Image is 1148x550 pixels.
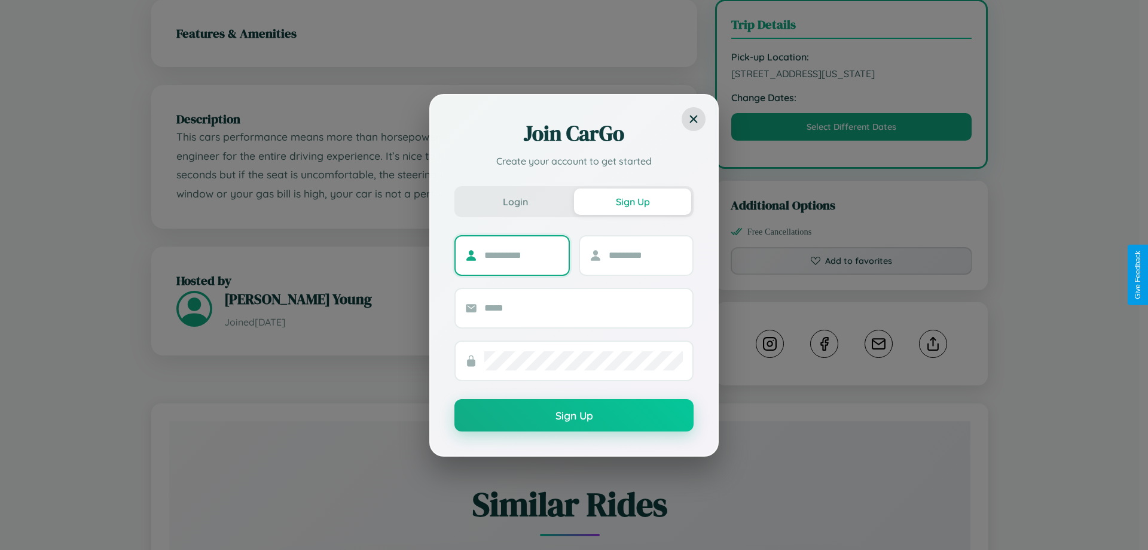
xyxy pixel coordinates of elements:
div: Give Feedback [1134,251,1142,299]
h2: Join CarGo [454,119,694,148]
button: Sign Up [454,399,694,432]
button: Login [457,189,574,215]
p: Create your account to get started [454,154,694,168]
button: Sign Up [574,189,691,215]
